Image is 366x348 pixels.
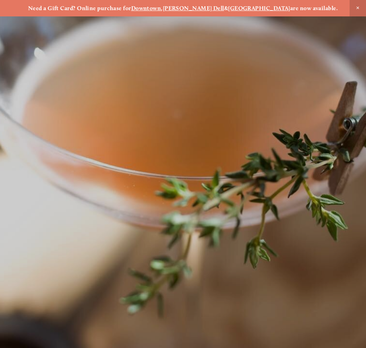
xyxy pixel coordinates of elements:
[224,5,228,12] strong: &
[290,5,338,12] strong: are now available.
[161,5,162,12] strong: ,
[131,5,161,12] a: Downtown
[28,5,131,12] strong: Need a Gift Card? Online purchase for
[228,5,290,12] a: [GEOGRAPHIC_DATA]
[163,5,224,12] a: [PERSON_NAME] Dell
